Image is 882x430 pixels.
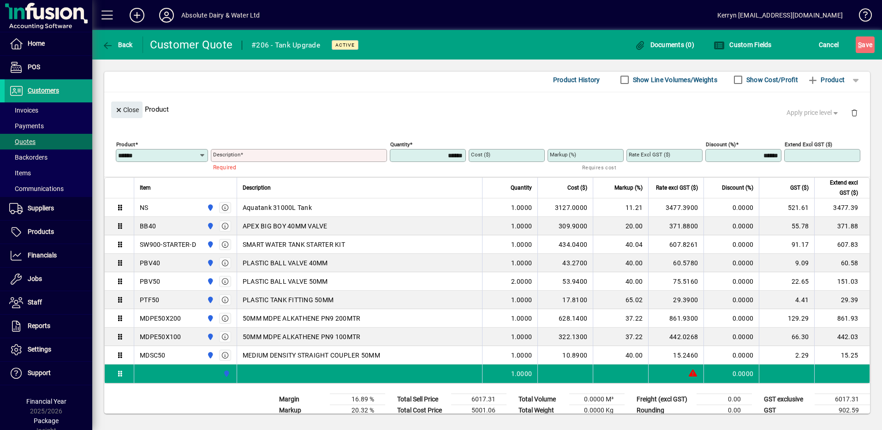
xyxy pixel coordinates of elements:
[511,295,532,305] span: 1.0000
[511,221,532,231] span: 1.0000
[5,181,92,197] a: Communications
[759,328,814,346] td: 66.30
[140,203,149,212] div: NS
[703,328,759,346] td: 0.0000
[511,258,532,268] span: 1.0000
[220,369,231,379] span: Matata Road
[140,295,159,305] div: PTF50
[593,235,648,254] td: 40.04
[759,217,814,235] td: 55.78
[150,37,233,52] div: Customer Quote
[814,254,870,272] td: 60.58
[814,328,870,346] td: 442.03
[274,394,330,405] td: Margin
[330,394,385,405] td: 16.89 %
[28,228,54,235] span: Products
[816,36,841,53] button: Cancel
[140,221,156,231] div: BB40
[654,332,698,341] div: 442.0268
[181,8,260,23] div: Absolute Dairy & Water Ltd
[28,299,42,306] span: Staff
[204,203,215,213] span: Matata Road
[722,183,753,193] span: Discount (%)
[511,203,532,212] span: 1.0000
[511,314,532,323] span: 1.0000
[856,36,875,53] button: Save
[654,314,698,323] div: 861.9300
[703,291,759,309] td: 0.0000
[5,338,92,361] a: Settings
[92,36,143,53] app-page-header-button: Back
[511,369,532,378] span: 1.0000
[451,405,507,416] td: 5001.06
[140,240,196,249] div: SW900-STARTER-D
[703,364,759,383] td: 0.0000
[204,332,215,342] span: Matata Road
[593,254,648,272] td: 40.00
[629,151,670,158] mat-label: Rate excl GST ($)
[204,258,215,268] span: Matata Road
[204,295,215,305] span: Matata Road
[5,118,92,134] a: Payments
[759,272,814,291] td: 22.65
[815,405,870,416] td: 902.59
[243,277,328,286] span: PLASTIC BALL VALVE 50MM
[537,291,593,309] td: 17.8100
[243,295,334,305] span: PLASTIC TANK FITTING 50MM
[593,346,648,364] td: 40.00
[745,75,798,84] label: Show Cost/Profit
[9,154,48,161] span: Backorders
[759,309,814,328] td: 129.29
[785,141,832,148] mat-label: Extend excl GST ($)
[814,217,870,235] td: 371.88
[140,314,181,323] div: MDPE50X200
[814,272,870,291] td: 151.03
[9,107,38,114] span: Invoices
[393,394,451,405] td: Total Sell Price
[814,291,870,309] td: 29.39
[537,309,593,328] td: 628.1400
[204,221,215,231] span: Matata Road
[858,41,862,48] span: S
[5,244,92,267] a: Financials
[632,394,697,405] td: Freight (excl GST)
[243,183,271,193] span: Description
[537,346,593,364] td: 10.8900
[140,277,160,286] div: PBV50
[511,351,532,360] span: 1.0000
[654,295,698,305] div: 29.3900
[703,217,759,235] td: 0.0000
[28,40,45,47] span: Home
[759,394,815,405] td: GST exclusive
[28,275,42,282] span: Jobs
[243,314,361,323] span: 50MM MDPE ALKATHENE PN9 200MTR
[204,239,215,250] span: Matata Road
[703,198,759,217] td: 0.0000
[759,254,814,272] td: 9.09
[5,268,92,291] a: Jobs
[843,108,865,117] app-page-header-button: Delete
[140,332,181,341] div: MDPE50X100
[759,198,814,217] td: 521.61
[654,351,698,360] div: 15.2460
[5,149,92,165] a: Backorders
[511,240,532,249] span: 1.0000
[632,36,697,53] button: Documents (0)
[790,183,809,193] span: GST ($)
[393,405,451,416] td: Total Cost Price
[390,141,410,148] mat-label: Quantity
[5,362,92,385] a: Support
[537,217,593,235] td: 309.9000
[28,346,51,353] span: Settings
[843,102,865,124] button: Delete
[787,108,840,118] span: Apply price level
[511,277,532,286] span: 2.0000
[582,162,616,173] mat-hint: Requires cost
[251,38,320,53] div: #206 - Tank Upgrade
[537,235,593,254] td: 434.0400
[567,183,587,193] span: Cost ($)
[852,2,870,32] a: Knowledge Base
[204,313,215,323] span: Matata Road
[204,276,215,287] span: Matata Road
[703,254,759,272] td: 0.0000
